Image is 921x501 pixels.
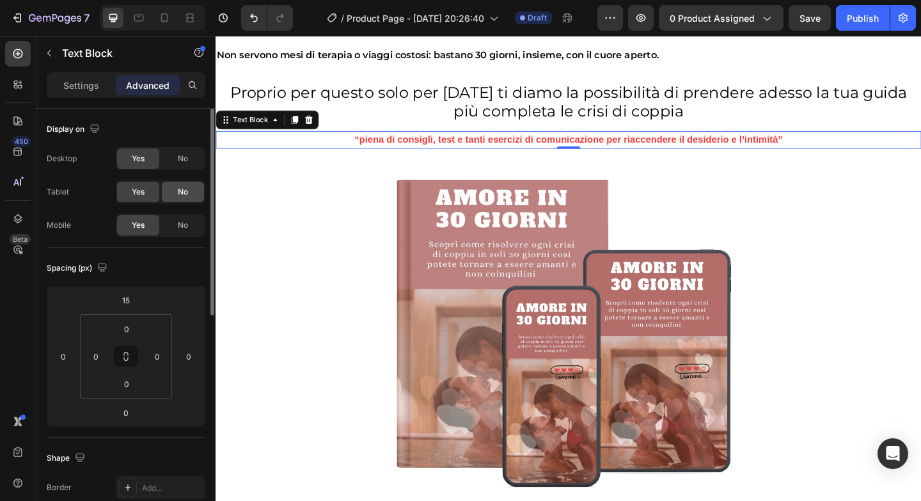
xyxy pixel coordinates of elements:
[47,450,88,467] div: Shape
[86,347,106,366] input: 0px
[132,219,145,231] span: Yes
[151,107,617,118] strong: “piena di consigli, test e tanti esercizi di comunicazione per riaccendere il desiderio e l’intim...
[84,10,90,26] p: 7
[47,260,110,277] div: Spacing (px)
[54,347,73,366] input: 0
[126,79,169,92] p: Advanced
[178,186,188,198] span: No
[12,136,31,147] div: 450
[114,374,139,394] input: 0px
[47,219,71,231] div: Mobile
[62,45,171,61] p: Text Block
[132,153,145,164] span: Yes
[5,5,95,31] button: 7
[114,319,139,338] input: 0px
[178,153,188,164] span: No
[16,86,59,97] div: Text Block
[142,482,202,494] div: Add...
[241,5,293,31] div: Undo/Redo
[47,121,102,138] div: Display on
[47,482,72,493] div: Border
[528,12,547,24] span: Draft
[197,127,571,500] img: gempages_574858291683788005-9186ef0a-3087-4f22-8b6f-406ed7823001.png
[16,52,752,92] span: Proprio per questo solo per [DATE] ti diamo la possibilità di prendere adesso la tua guida più co...
[132,186,145,198] span: Yes
[659,5,783,31] button: 0 product assigned
[216,36,921,501] iframe: Design area
[878,438,908,469] div: Open Intercom Messenger
[10,234,31,244] div: Beta
[179,347,198,366] input: 0
[799,13,821,24] span: Save
[178,219,188,231] span: No
[47,153,77,164] div: Desktop
[148,347,167,366] input: 0px
[63,79,99,92] p: Settings
[347,12,484,25] span: Product Page - [DATE] 20:26:40
[341,12,344,25] span: /
[847,12,879,25] div: Publish
[113,403,139,422] input: 0
[113,290,139,310] input: 15
[670,12,755,25] span: 0 product assigned
[836,5,890,31] button: Publish
[789,5,831,31] button: Save
[47,186,69,198] div: Tablet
